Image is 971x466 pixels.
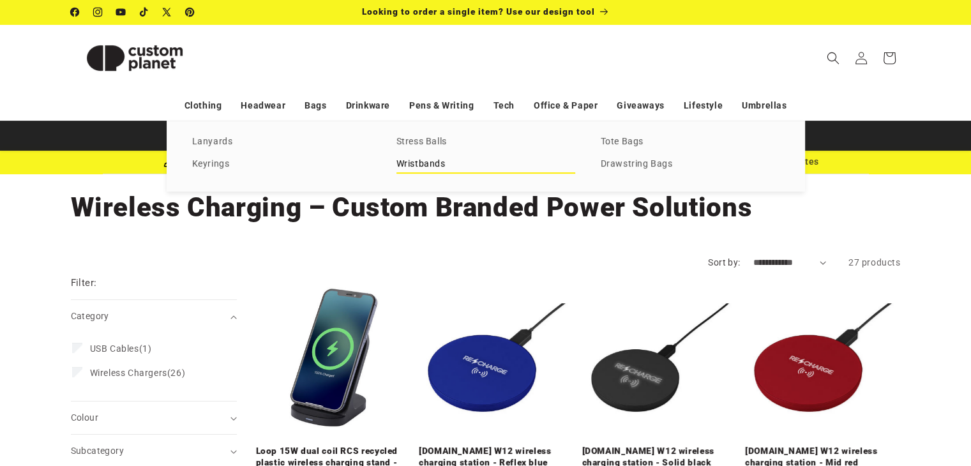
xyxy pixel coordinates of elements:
[708,257,740,267] label: Sort by:
[305,94,326,117] a: Bags
[192,133,371,151] a: Lanyards
[362,6,595,17] span: Looking to order a single item? Use our design tool
[848,257,901,267] span: 27 products
[71,29,199,87] img: Custom Planet
[71,412,98,423] span: Colour
[241,94,285,117] a: Headwear
[409,94,474,117] a: Pens & Writing
[90,343,139,354] span: USB Cables
[66,24,203,91] a: Custom Planet
[71,402,237,434] summary: Colour (0 selected)
[396,133,575,151] a: Stress Balls
[819,44,847,72] summary: Search
[90,343,152,354] span: (1)
[601,156,779,173] a: Drawstring Bags
[758,328,971,466] iframe: Chat Widget
[742,94,787,117] a: Umbrellas
[90,368,167,378] span: Wireless Chargers
[617,94,664,117] a: Giveaways
[601,133,779,151] a: Tote Bags
[71,300,237,333] summary: Category (0 selected)
[71,276,97,290] h2: Filter:
[684,94,723,117] a: Lifestyle
[346,94,390,117] a: Drinkware
[71,446,124,456] span: Subcategory
[493,94,514,117] a: Tech
[71,311,109,321] span: Category
[534,94,598,117] a: Office & Paper
[192,156,371,173] a: Keyrings
[90,367,186,379] span: (26)
[71,190,901,225] h1: Wireless Charging – Custom Branded Power Solutions
[184,94,222,117] a: Clothing
[396,156,575,173] a: Wristbands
